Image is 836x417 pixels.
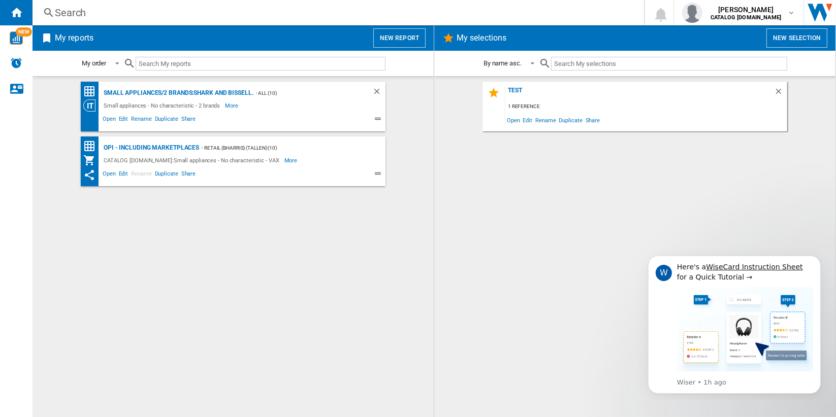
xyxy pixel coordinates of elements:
[551,57,787,71] input: Search My selections
[153,114,180,126] span: Duplicate
[180,169,198,181] span: Share
[83,85,101,98] div: Price Matrix
[83,169,95,181] ng-md-icon: This report has been shared with you
[83,140,101,153] div: Price Matrix
[199,142,365,154] div: - Retail (bharris) (tallen) (10)
[711,5,781,15] span: [PERSON_NAME]
[101,114,117,126] span: Open
[534,113,557,127] span: Rename
[101,154,284,166] div: CATALOG [DOMAIN_NAME]:Small appliances - No characteristic - VAX
[101,142,199,154] div: OPI - including marketplaces
[180,114,198,126] span: Share
[682,3,702,23] img: profile.jpg
[117,114,130,126] span: Edit
[505,100,787,113] div: 1 reference
[253,87,352,99] div: - ALL (10)
[83,154,101,166] div: My Assortment
[16,27,32,37] span: NEW
[225,99,240,112] span: More
[55,6,618,20] div: Search
[455,28,508,48] h2: My selections
[373,28,426,48] button: New report
[117,169,130,181] span: Edit
[774,87,787,100] div: Delete
[711,14,781,21] b: CATALOG [DOMAIN_NAME]
[130,169,153,181] span: Rename
[484,59,522,67] div: By name asc.
[101,87,253,99] div: Small appliances/2 brands:Shark and Bissell.
[82,59,106,67] div: My order
[101,169,117,181] span: Open
[522,113,534,127] span: Edit
[558,113,584,127] span: Duplicate
[130,114,153,126] span: Rename
[372,87,385,99] div: Delete
[284,154,299,166] span: More
[136,57,385,71] input: Search My reports
[505,87,774,100] div: test
[53,28,95,48] h2: My reports
[633,247,836,400] iframe: Intercom notifications message
[153,169,180,181] span: Duplicate
[505,113,522,127] span: Open
[584,113,602,127] span: Share
[766,28,827,48] button: New selection
[83,99,101,112] div: Category View
[10,31,23,45] img: wise-card.svg
[101,99,225,112] div: Small appliances - No characteristic - 2 brands
[10,57,22,69] img: alerts-logo.svg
